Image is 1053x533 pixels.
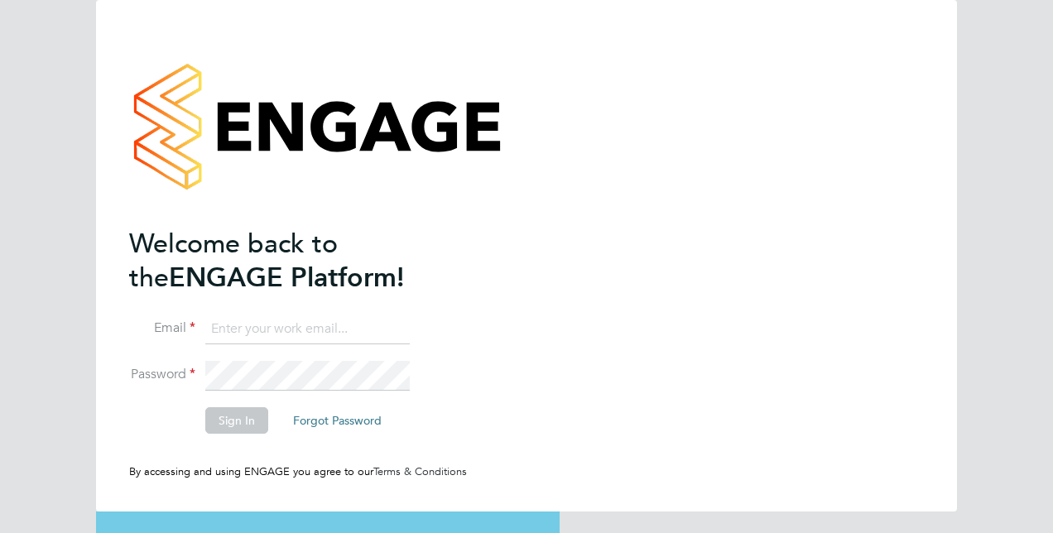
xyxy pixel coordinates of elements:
button: Forgot Password [280,407,395,434]
span: Welcome back to the [129,228,338,294]
label: Email [129,319,195,337]
span: By accessing and using ENGAGE you agree to our [129,464,467,478]
input: Enter your work email... [205,315,410,344]
a: Terms & Conditions [373,464,467,478]
button: Sign In [205,407,268,434]
label: Password [129,366,195,383]
h2: ENGAGE Platform! [129,227,452,295]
